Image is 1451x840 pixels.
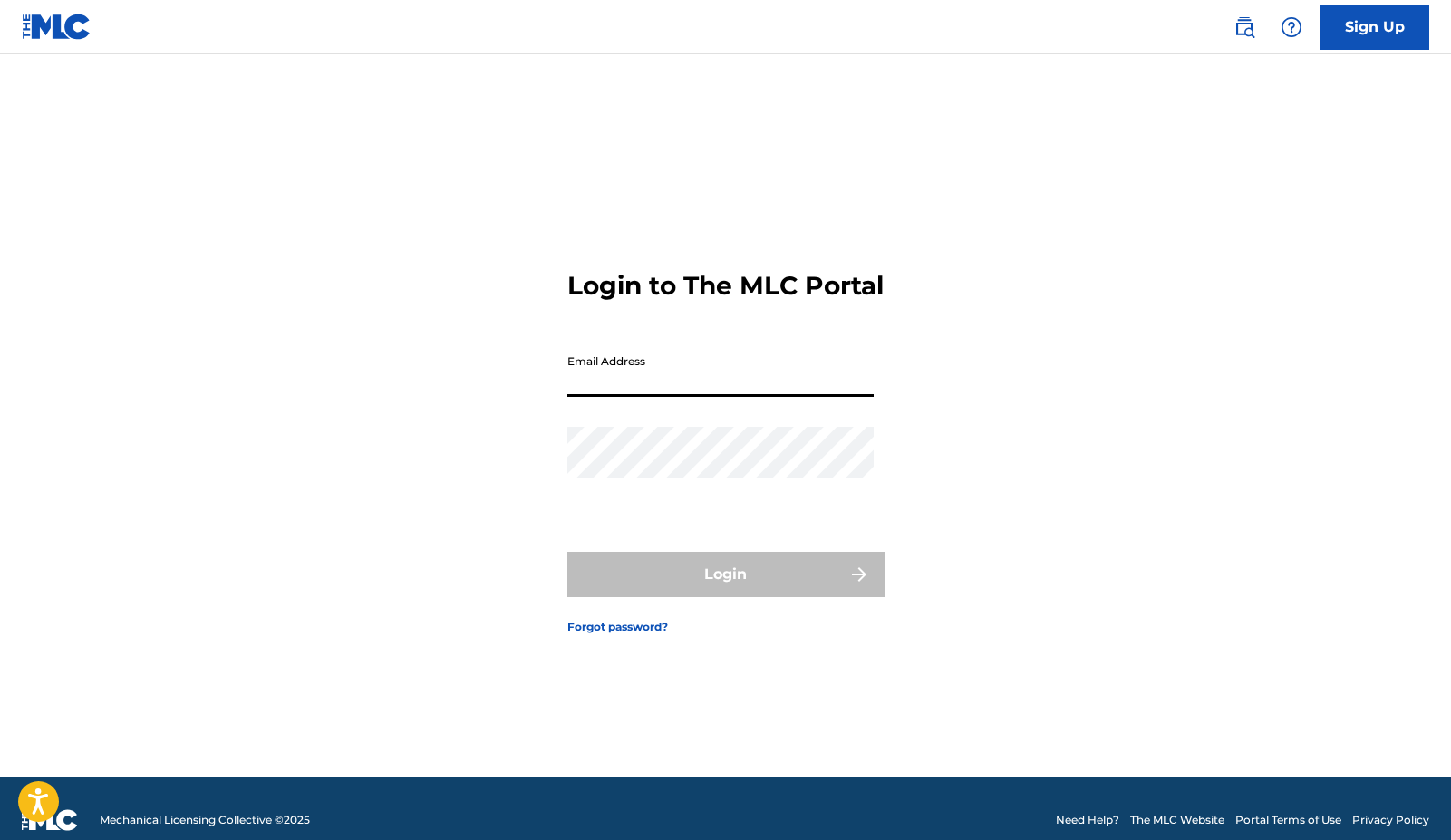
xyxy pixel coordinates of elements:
img: help [1281,16,1302,38]
a: Forgot password? [567,619,668,635]
a: Sign Up [1320,5,1429,50]
a: Privacy Policy [1352,812,1429,828]
a: Need Help? [1056,812,1119,828]
span: Mechanical Licensing Collective © 2025 [100,812,310,828]
img: MLC Logo [22,14,92,40]
div: Help [1273,9,1310,45]
a: The MLC Website [1130,812,1224,828]
img: search [1233,16,1255,38]
h3: Login to The MLC Portal [567,270,884,302]
a: Portal Terms of Use [1235,812,1341,828]
a: Public Search [1226,9,1262,45]
img: logo [22,809,78,831]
